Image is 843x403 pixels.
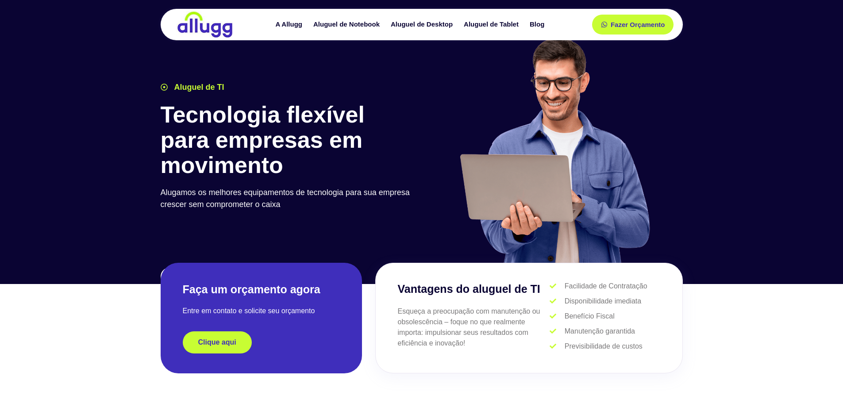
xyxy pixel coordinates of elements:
span: Previsibilidade de custos [562,341,643,352]
h3: Vantagens do aluguel de TI [398,281,550,298]
span: Manutenção garantida [562,326,635,337]
img: locação de TI é Allugg [176,11,234,38]
span: Facilidade de Contratação [562,281,647,292]
p: Entre em contato e solicite seu orçamento [183,306,340,316]
img: aluguel de ti para startups [457,37,652,263]
span: Aluguel de TI [172,81,224,93]
a: Clique aqui [183,331,252,353]
a: Blog [525,17,551,32]
span: Clique aqui [198,339,236,346]
span: Disponibilidade imediata [562,296,641,307]
a: A Allugg [271,17,309,32]
h1: Tecnologia flexível para empresas em movimento [161,102,417,178]
a: Aluguel de Desktop [386,17,459,32]
span: Benefício Fiscal [562,311,615,322]
a: Fazer Orçamento [592,15,674,35]
p: Esqueça a preocupação com manutenção ou obsolescência – foque no que realmente importa: impulsion... [398,306,550,349]
h2: Faça um orçamento agora [183,282,340,297]
span: Fazer Orçamento [611,21,665,28]
a: Aluguel de Notebook [309,17,386,32]
a: Aluguel de Tablet [459,17,525,32]
p: Alugamos os melhores equipamentos de tecnologia para sua empresa crescer sem comprometer o caixa [161,187,417,211]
